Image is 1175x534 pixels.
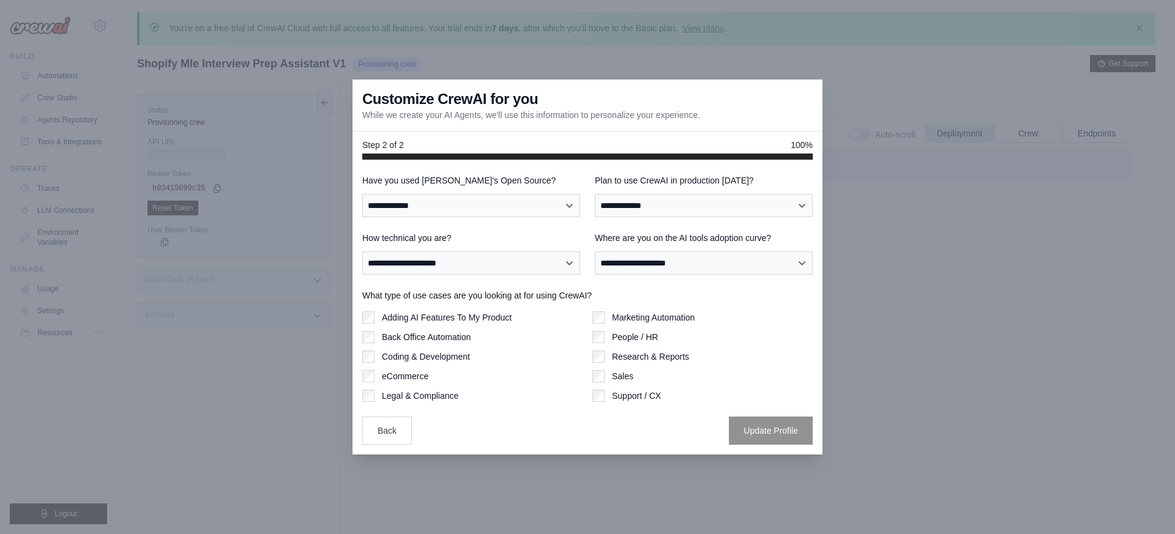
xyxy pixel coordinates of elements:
[612,390,661,402] label: Support / CX
[595,174,813,187] label: Plan to use CrewAI in production [DATE]?
[595,232,813,244] label: Where are you on the AI tools adoption curve?
[1114,475,1175,534] iframe: Chat Widget
[382,311,512,324] label: Adding AI Features To My Product
[362,139,404,151] span: Step 2 of 2
[382,390,458,402] label: Legal & Compliance
[362,417,412,445] button: Back
[612,350,689,363] label: Research & Reports
[791,139,813,151] span: 100%
[612,370,633,382] label: Sales
[382,331,471,343] label: Back Office Automation
[362,289,813,302] label: What type of use cases are you looking at for using CrewAI?
[362,232,580,244] label: How technical you are?
[362,109,700,121] p: While we create your AI Agents, we'll use this information to personalize your experience.
[362,89,538,109] h3: Customize CrewAI for you
[612,311,695,324] label: Marketing Automation
[382,370,428,382] label: eCommerce
[729,417,813,445] button: Update Profile
[382,350,470,363] label: Coding & Development
[362,174,580,187] label: Have you used [PERSON_NAME]'s Open Source?
[612,331,658,343] label: People / HR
